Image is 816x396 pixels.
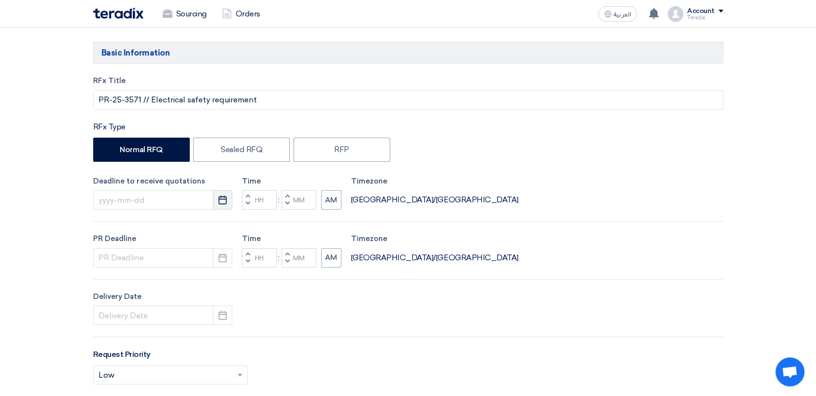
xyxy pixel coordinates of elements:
[614,11,631,18] span: العربية
[687,7,715,15] div: Account
[93,306,232,325] input: Delivery Date
[93,349,151,360] label: Request Priority
[281,190,316,210] input: Minutes
[155,3,214,25] a: Sourcing
[93,190,232,210] input: yyyy-mm-dd
[242,190,277,210] input: Hours
[93,233,232,244] label: PR Deadline
[277,194,281,206] div: :
[351,194,519,206] div: [GEOGRAPHIC_DATA]/[GEOGRAPHIC_DATA]
[242,176,341,187] label: Time
[242,233,341,244] label: Time
[281,248,316,268] input: Minutes
[93,248,232,268] input: PR Deadline
[193,138,290,162] label: Sealed RFQ
[93,138,190,162] label: Normal RFQ
[214,3,268,25] a: Orders
[93,90,723,110] input: e.g. New ERP System, Server Visualization Project...
[351,252,519,264] div: [GEOGRAPHIC_DATA]/[GEOGRAPHIC_DATA]
[598,6,637,22] button: العربية
[351,233,519,244] label: Timezone
[321,248,341,268] button: AM
[687,15,723,20] div: Teradix
[668,6,683,22] img: profile_test.png
[351,176,519,187] label: Timezone
[93,42,723,64] h5: Basic Information
[242,248,277,268] input: Hours
[321,190,341,210] button: AM
[93,121,723,133] div: RFx Type
[775,357,804,386] div: Open chat
[93,8,143,19] img: Teradix logo
[277,252,281,264] div: :
[93,75,723,86] label: RFx Title
[93,291,232,302] label: Delivery Date
[294,138,390,162] label: RFP
[93,176,232,187] label: Deadline to receive quotations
